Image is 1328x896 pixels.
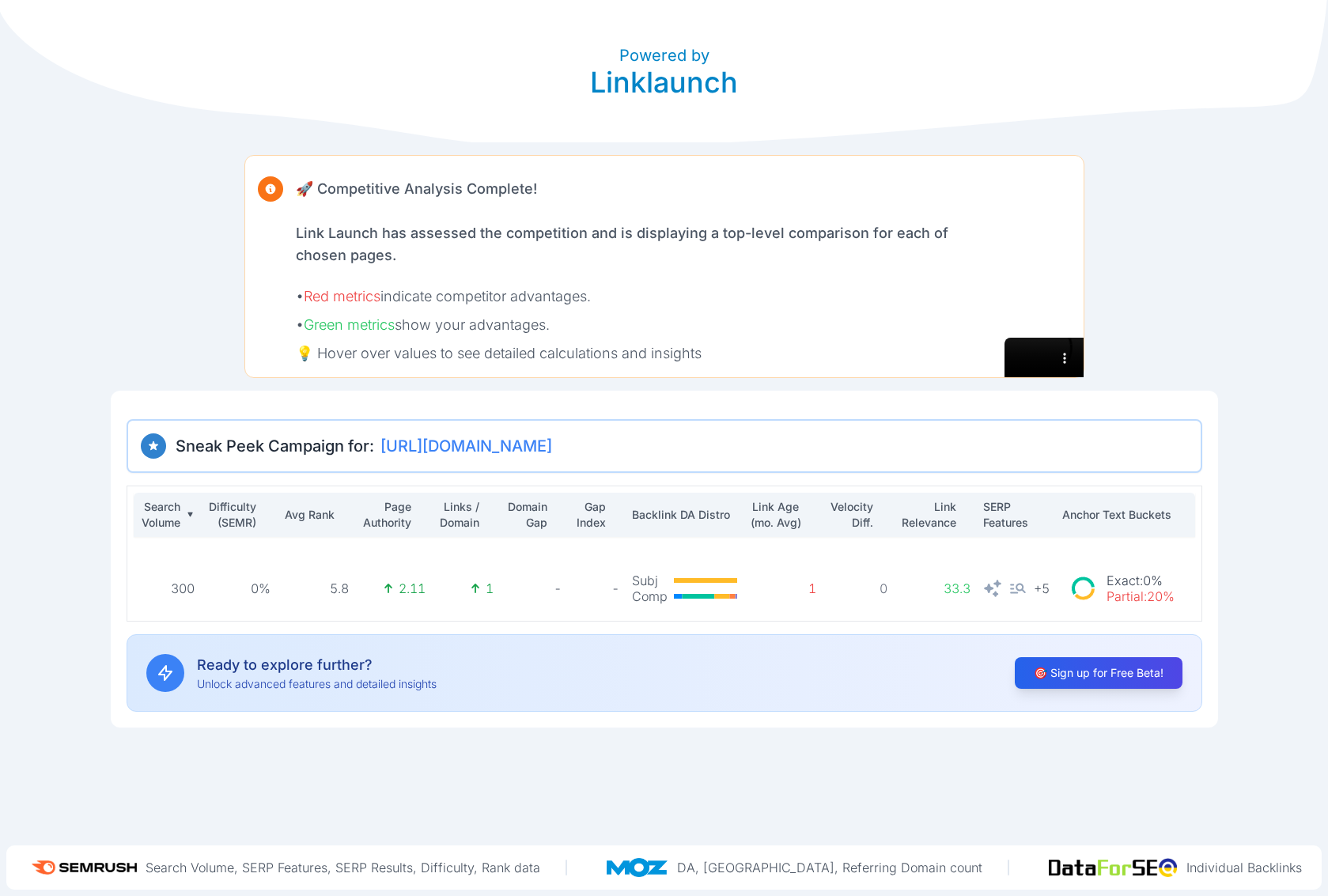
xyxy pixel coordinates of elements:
p: Unlock advanced features and detailed insights [197,676,437,692]
p: 1 [750,580,816,596]
p: 💡 Hover over values to see detailed calculations and insights [296,342,954,365]
p: Search Volume, SERP Features, SERP Results, Difficulty, Rank data [146,860,540,875]
p: Link Relevance [900,499,956,531]
p: 300 [140,580,195,596]
p: Comp [632,588,668,604]
p: 0% [207,580,271,596]
span: + 5 [1034,579,1050,596]
p: Avg Rank [283,507,335,523]
p: Gap Index [574,499,606,531]
p: 🚀 Competitive Analysis Complete! [296,178,537,200]
p: Individual Backlinks [1186,860,1302,875]
p: Powered by [590,44,738,66]
p: • indicate competitor advantages. [296,285,954,308]
p: 0 [829,580,887,596]
p: Link Launch has assessed the competition and is displaying a top-level comparison for each of cho... [296,222,954,267]
p: Link Age (mo. Avg) [750,499,803,531]
span: Green metrics [304,316,395,333]
p: - [506,580,562,596]
p: Domain Gap [506,499,548,531]
p: 2.11 [399,580,426,596]
span: Red metrics [304,288,380,304]
img: data_for_seo_logo.e5120ddb.png [1049,858,1186,877]
img: moz_logo.a3998d80.png [607,858,677,877]
span: [URL][DOMAIN_NAME] [380,435,552,457]
p: Exact : 0% [1107,573,1175,588]
p: Links / Domain [438,499,480,531]
p: Page Authority [361,499,412,531]
p: - [574,580,619,596]
p: Linklaunch [590,66,738,98]
p: Backlink DA Distro [632,507,737,523]
p: 33.3 [900,580,970,596]
p: Ready to explore further? [197,654,437,676]
p: Search Volume [140,499,181,531]
p: Velocity Diff. [829,499,874,531]
p: Subj [632,573,668,588]
p: • show your advantages. [296,314,954,336]
h3: Sneak Peek Campaign for: [141,433,1188,459]
p: Anchor Text Buckets [1062,507,1189,523]
p: 5.8 [283,580,349,596]
p: 1 [486,580,494,596]
button: 🎯 Sign up for Free Beta! [1015,657,1182,689]
img: semrush_logo.573af308.png [26,852,146,883]
p: Difficulty (SEMR) [207,499,257,531]
p: DA, [GEOGRAPHIC_DATA], Referring Domain count [677,860,982,875]
p: SERP Features [983,499,1050,531]
p: Partial : 20% [1107,588,1175,604]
